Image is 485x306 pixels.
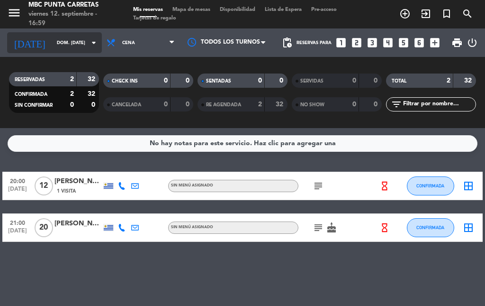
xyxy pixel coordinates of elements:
span: Pre-acceso [306,7,341,12]
strong: 0 [186,101,191,108]
button: CONFIRMADA [407,176,454,195]
div: viernes 12. septiembre - 16:59 [28,9,114,28]
span: CONFIRMADA [15,92,47,97]
span: Sin menú asignado [171,184,213,187]
strong: 2 [70,91,74,97]
span: pending_actions [281,37,293,48]
i: add_box [429,37,441,49]
i: subject [313,180,324,192]
span: CONFIRMADA [416,183,444,188]
span: 20:00 [6,175,29,186]
span: SERVIDAS [300,79,323,83]
div: LOG OUT [467,28,478,57]
strong: 0 [186,77,191,84]
i: looks_one [335,37,347,49]
span: Mis reservas [128,7,168,12]
strong: 32 [88,76,97,83]
strong: 0 [374,77,379,84]
i: arrow_drop_down [88,37,99,48]
span: Reservas para [296,40,332,46]
span: 1 Visita [57,187,76,195]
div: [PERSON_NAME] [54,176,102,187]
span: Lista de Espera [260,7,306,12]
span: RE AGENDADA [206,102,241,107]
i: hourglass_empty [379,223,390,233]
strong: 0 [164,77,168,84]
span: CHECK INS [112,79,138,83]
strong: 0 [374,101,379,108]
div: No hay notas para este servicio. Haz clic para agregar una [150,138,336,149]
strong: 0 [258,77,262,84]
i: hourglass_empty [379,181,390,191]
i: exit_to_app [420,8,431,19]
strong: 0 [352,77,356,84]
i: menu [7,6,21,20]
strong: 0 [164,101,168,108]
span: Disponibilidad [215,7,260,12]
strong: 0 [70,102,74,108]
strong: 2 [447,77,450,84]
span: NO SHOW [300,102,324,107]
div: [PERSON_NAME] [54,218,102,229]
span: Cena [122,40,135,46]
button: menu [7,6,21,23]
i: add_circle_outline [399,8,411,19]
span: RESERVADAS [15,77,45,82]
i: power_settings_new [467,37,478,48]
strong: 2 [258,101,262,108]
i: cake [326,222,337,233]
i: border_all [463,180,474,192]
strong: 0 [352,101,356,108]
span: [DATE] [6,186,29,197]
span: SIN CONFIRMAR [15,103,53,108]
div: MBC Punta Carretas [28,0,114,10]
i: looks_6 [413,37,425,49]
i: looks_two [350,37,363,49]
span: Mapa de mesas [168,7,215,12]
i: search [462,8,473,19]
i: [DATE] [7,33,52,52]
span: print [451,37,463,48]
span: [DATE] [6,228,29,239]
i: looks_4 [382,37,394,49]
input: Filtrar por nombre... [402,99,476,110]
strong: 32 [276,101,285,108]
span: Sin menú asignado [171,225,213,229]
i: border_all [463,222,474,233]
span: SENTADAS [206,79,231,83]
i: looks_3 [366,37,378,49]
span: 12 [35,176,53,195]
strong: 0 [279,77,285,84]
span: Tarjetas de regalo [128,16,181,21]
i: looks_5 [397,37,410,49]
span: CONFIRMADA [416,225,444,230]
span: CANCELADA [112,102,141,107]
span: TOTAL [392,79,406,83]
span: 20 [35,218,53,237]
i: subject [313,222,324,233]
strong: 32 [464,77,474,84]
button: CONFIRMADA [407,218,454,237]
strong: 32 [88,91,97,97]
strong: 0 [91,102,97,108]
i: turned_in_not [441,8,452,19]
span: 21:00 [6,217,29,228]
i: filter_list [391,99,402,110]
strong: 2 [70,76,74,83]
